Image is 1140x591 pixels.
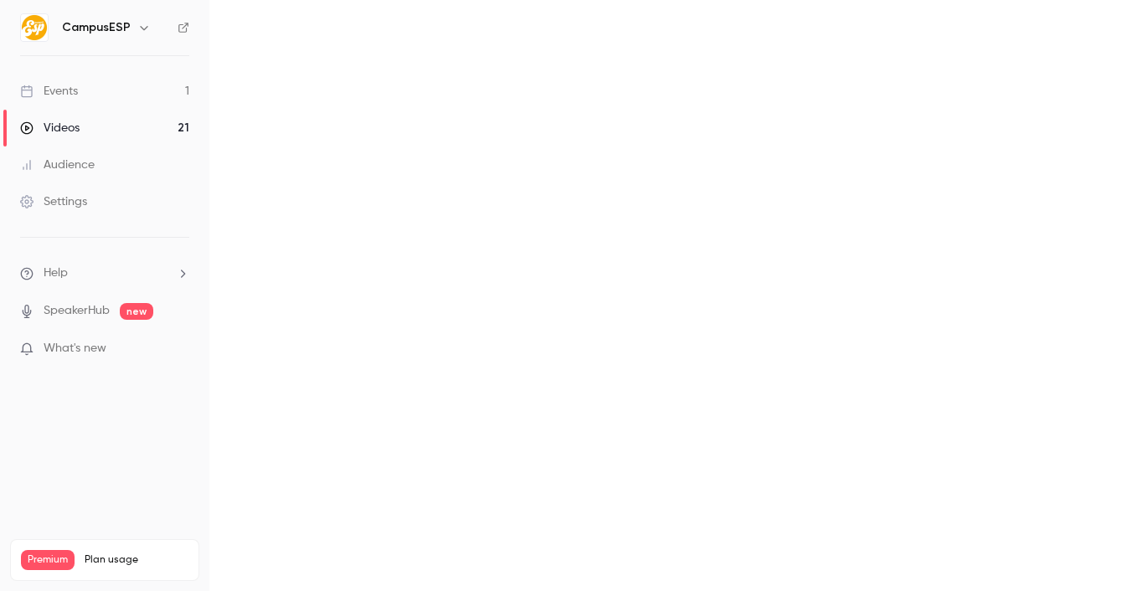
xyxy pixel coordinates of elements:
[20,193,87,210] div: Settings
[44,340,106,357] span: What's new
[120,303,153,320] span: new
[20,120,80,136] div: Videos
[44,265,68,282] span: Help
[44,302,110,320] a: SpeakerHub
[20,83,78,100] div: Events
[21,550,75,570] span: Premium
[20,265,189,282] li: help-dropdown-opener
[20,157,95,173] div: Audience
[62,19,131,36] h6: CampusESP
[85,553,188,567] span: Plan usage
[21,14,48,41] img: CampusESP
